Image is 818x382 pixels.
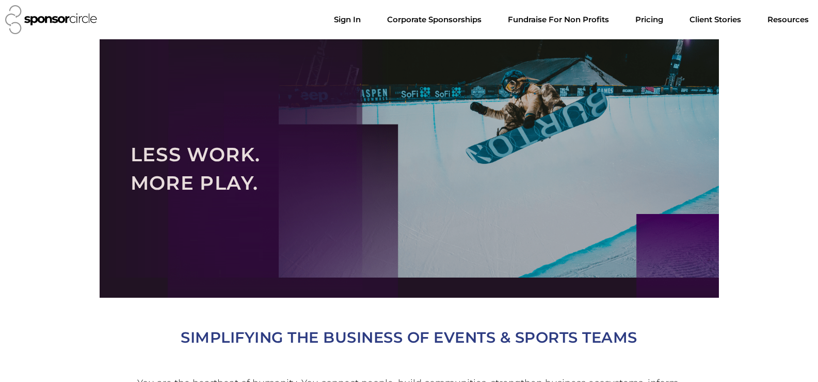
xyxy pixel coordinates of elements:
[627,9,671,30] a: Pricing
[120,325,698,350] h2: SIMPLIFYING THE BUSINESS OF EVENTS & SPORTS TEAMS
[500,9,617,30] a: Fundraise For Non ProfitsMenu Toggle
[759,9,817,30] a: Resources
[681,9,749,30] a: Client Stories
[5,5,97,34] img: Sponsor Circle logo
[379,9,490,30] a: Corporate SponsorshipsMenu Toggle
[326,9,369,30] a: Sign In
[326,9,817,30] nav: Menu
[131,140,688,197] h2: LESS WORK. MORE PLAY.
